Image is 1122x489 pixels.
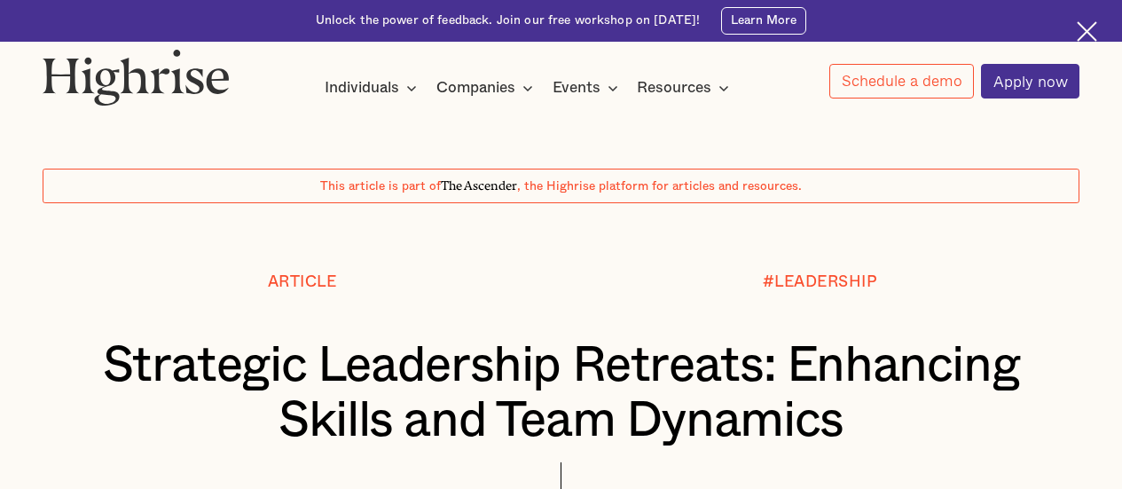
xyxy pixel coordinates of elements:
div: Resources [637,77,711,99]
span: This article is part of [320,180,441,193]
div: Companies [436,77,515,99]
a: Apply now [981,64,1079,99]
img: Cross icon [1077,21,1097,42]
span: , the Highrise platform for articles and resources. [517,180,802,193]
div: Individuals [325,77,399,99]
div: #LEADERSHIP [763,273,878,291]
div: Individuals [325,77,422,99]
div: Companies [436,77,538,99]
h1: Strategic Leadership Retreats: Enhancing Skills and Team Dynamics [86,339,1036,449]
div: Events [553,77,600,99]
a: Schedule a demo [829,64,974,99]
div: Article [268,273,337,291]
span: The Ascender [441,176,517,191]
div: Events [553,77,624,99]
div: Resources [637,77,734,99]
a: Learn More [721,7,807,35]
img: Highrise logo [43,49,230,106]
div: Unlock the power of feedback. Join our free workshop on [DATE]! [316,12,701,29]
